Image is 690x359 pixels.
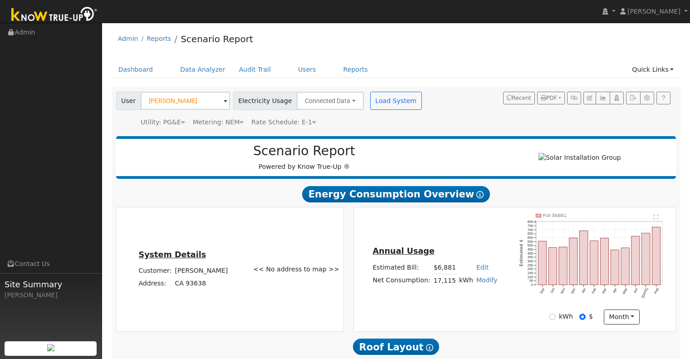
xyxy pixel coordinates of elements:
[583,92,596,104] button: Edit User
[476,191,484,198] i: Show Help
[622,287,628,295] text: May
[567,92,581,104] button: Generate Report Link
[353,339,440,355] span: Roof Layout
[656,92,670,104] a: Help Link
[640,92,654,104] button: Settings
[528,236,533,240] text: 600
[559,312,573,321] label: kWh
[173,265,230,277] td: [PERSON_NAME]
[537,92,565,104] button: PDF
[528,251,533,256] text: 400
[232,61,278,78] a: Audit Trail
[141,118,185,127] div: Utility: PG&E
[528,271,533,275] text: 150
[604,310,640,325] button: month
[476,264,489,271] a: Edit
[621,248,629,285] rect: onclick=""
[531,283,533,287] text: 0
[147,35,171,42] a: Reports
[528,240,533,244] text: 550
[371,261,432,274] td: Estimated Bill:
[173,277,230,290] td: CA 93638
[559,247,567,285] rect: onclick=""
[181,34,253,44] a: Scenario Report
[581,287,587,294] text: Jan
[528,255,533,259] text: 350
[372,246,434,256] u: Annual Usage
[302,186,490,202] span: Energy Consumption Overview
[476,276,498,284] a: Modify
[297,92,364,110] button: Connected Data
[543,213,567,218] text: Pull $6881
[528,228,533,232] text: 700
[579,314,586,320] input: $
[538,241,546,285] rect: onclick=""
[457,274,475,287] td: kWh
[112,61,160,78] a: Dashboard
[371,274,432,287] td: Net Consumption:
[528,224,533,228] text: 750
[589,312,593,321] label: $
[654,214,659,220] text: 
[137,277,173,290] td: Address:
[610,92,624,104] button: Login As
[631,236,640,285] rect: onclick=""
[426,344,433,351] i: Show Help
[251,118,316,126] span: Alias: E1
[121,143,488,172] div: Powered by Know True-Up ®
[642,233,650,285] rect: onclick=""
[653,287,660,295] text: Aug
[580,231,588,285] rect: onclick=""
[528,247,533,251] text: 450
[7,5,102,25] img: Know True-Up
[625,61,680,78] a: Quick Links
[291,61,323,78] a: Users
[549,314,556,320] input: kWh
[432,261,457,274] td: $6,881
[528,231,533,236] text: 650
[519,240,524,266] text: Estimated $
[538,153,621,162] img: Solar Installation Group
[652,227,661,285] rect: onclick=""
[627,8,680,15] span: [PERSON_NAME]
[5,278,97,290] span: Site Summary
[173,61,232,78] a: Data Analyzer
[5,290,97,300] div: [PERSON_NAME]
[141,92,230,110] input: Select a User
[503,92,535,104] button: Recent
[528,243,533,247] text: 500
[590,241,598,285] rect: onclick=""
[560,287,566,295] text: Nov
[193,118,244,127] div: Metering: NEM
[138,250,206,259] u: System Details
[116,92,141,110] span: User
[570,287,577,295] text: Dec
[541,95,557,101] span: PDF
[539,287,545,295] text: Sep
[591,287,597,294] text: Feb
[337,61,375,78] a: Reports
[125,143,483,159] h2: Scenario Report
[550,287,556,294] text: Oct
[370,92,422,110] button: Load System
[602,287,608,295] text: Mar
[249,214,342,325] div: << No address to map >>
[632,287,638,294] text: Jun
[432,274,457,287] td: 17,115
[528,263,533,267] text: 250
[137,265,173,277] td: Customer:
[233,92,297,110] span: Electricity Usage
[47,344,54,351] img: retrieve
[528,220,533,224] text: 800
[611,250,619,285] rect: onclick=""
[596,92,610,104] button: Multi-Series Graph
[612,287,618,294] text: Apr
[118,35,138,42] a: Admin
[601,238,609,285] rect: onclick=""
[626,92,640,104] button: Export Interval Data
[528,259,533,263] text: 300
[569,238,577,285] rect: onclick=""
[641,287,649,299] text: [DATE]
[548,248,557,285] rect: onclick=""
[528,275,533,279] text: 100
